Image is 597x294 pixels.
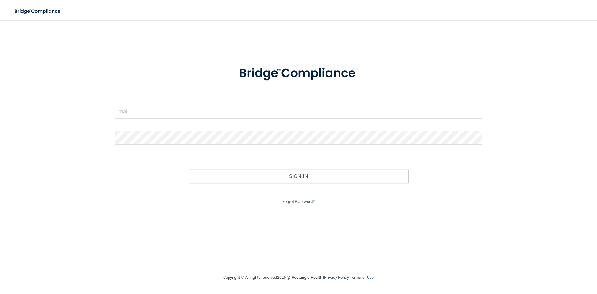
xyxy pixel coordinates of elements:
[115,105,482,119] input: Email
[185,268,412,287] div: Copyright © All rights reserved 2025 @ Rectangle Health | |
[350,275,374,280] a: Terms of Use
[9,5,67,18] img: bridge_compliance_login_screen.278c3ca4.svg
[324,275,349,280] a: Privacy Policy
[282,199,315,204] a: Forgot Password?
[226,57,371,90] img: bridge_compliance_login_screen.278c3ca4.svg
[189,169,409,183] button: Sign In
